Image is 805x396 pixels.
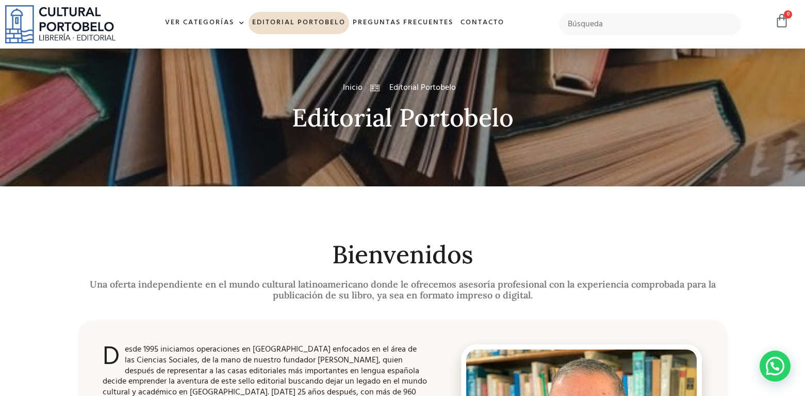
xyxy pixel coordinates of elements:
[161,12,249,34] a: Ver Categorías
[78,241,728,268] h2: Bienvenidos
[343,82,363,94] a: Inicio
[349,12,457,34] a: Preguntas frecuentes
[78,279,728,301] h2: Una oferta independiente en el mundo cultural latinoamericano donde le ofrecemos asesoría profesi...
[784,10,792,19] span: 0
[78,104,728,132] h2: Editorial Portobelo
[775,13,789,28] a: 0
[249,12,349,34] a: Editorial Portobelo
[559,13,741,35] input: Búsqueda
[457,12,508,34] a: Contacto
[103,344,120,370] span: D
[387,82,456,94] span: Editorial Portobelo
